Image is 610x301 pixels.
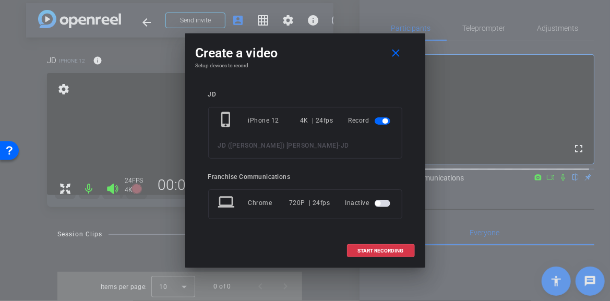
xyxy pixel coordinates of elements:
[248,194,290,212] div: Chrome
[339,142,341,149] span: -
[341,142,349,149] span: JD
[389,47,402,60] mat-icon: close
[218,194,237,212] mat-icon: laptop
[345,194,392,212] div: Inactive
[208,91,402,99] div: JD
[300,111,333,130] div: 4K | 24fps
[349,111,392,130] div: Record
[248,111,301,130] div: iPhone 12
[196,63,415,69] h4: Setup devices to record
[208,173,402,181] div: Franchise Communications
[289,194,330,212] div: 720P | 24fps
[218,142,339,149] span: JD ([PERSON_NAME]) [PERSON_NAME]
[218,111,237,130] mat-icon: phone_iphone
[358,248,404,254] span: START RECORDING
[347,244,415,257] button: START RECORDING
[196,44,415,63] div: Create a video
